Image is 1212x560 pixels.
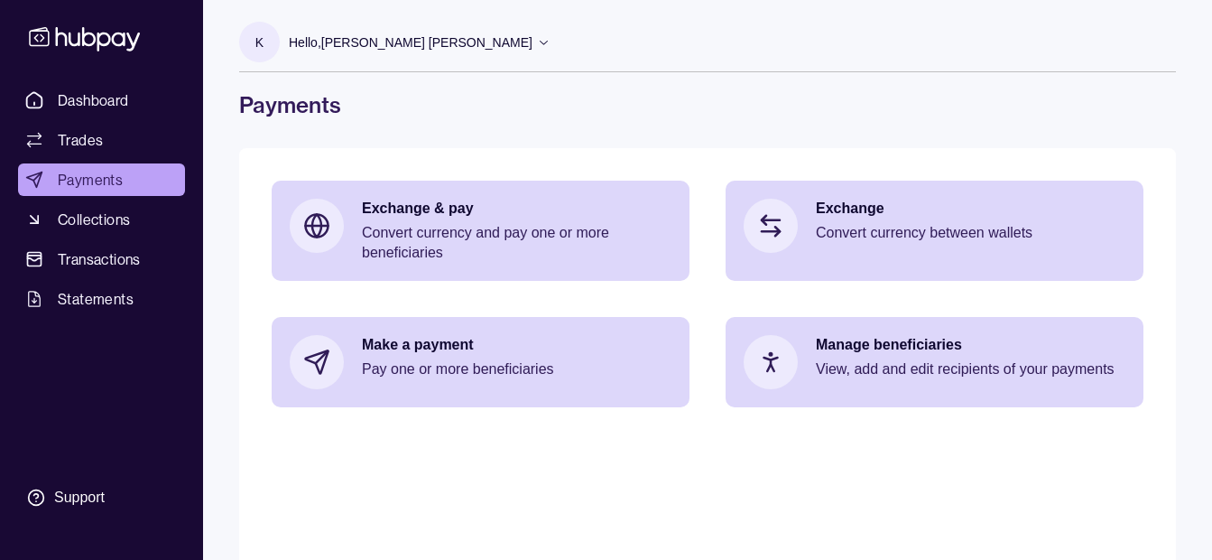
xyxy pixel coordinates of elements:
[362,335,671,355] p: Make a payment
[255,33,264,52] p: K
[362,199,671,219] p: Exchange & pay
[58,89,129,111] span: Dashboard
[54,488,105,508] div: Support
[816,335,1125,355] p: Manage beneficiaries
[18,243,185,275] a: Transactions
[58,209,130,230] span: Collections
[816,359,1125,379] p: View, add and edit recipients of your payments
[239,90,1176,119] h1: Payments
[726,181,1143,271] a: ExchangeConvert currency between wallets
[726,317,1143,407] a: Manage beneficiariesView, add and edit recipients of your payments
[58,169,123,191] span: Payments
[18,163,185,196] a: Payments
[272,181,689,281] a: Exchange & payConvert currency and pay one or more beneficiaries
[362,359,671,379] p: Pay one or more beneficiaries
[816,223,1125,243] p: Convert currency between wallets
[58,288,134,310] span: Statements
[289,33,532,52] p: Hello, [PERSON_NAME] [PERSON_NAME]
[18,84,185,117] a: Dashboard
[18,283,185,315] a: Statements
[18,203,185,236] a: Collections
[58,129,103,151] span: Trades
[18,479,185,517] a: Support
[18,124,185,156] a: Trades
[816,199,1125,219] p: Exchange
[272,317,689,407] a: Make a paymentPay one or more beneficiaries
[362,223,671,263] p: Convert currency and pay one or more beneficiaries
[58,248,141,270] span: Transactions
